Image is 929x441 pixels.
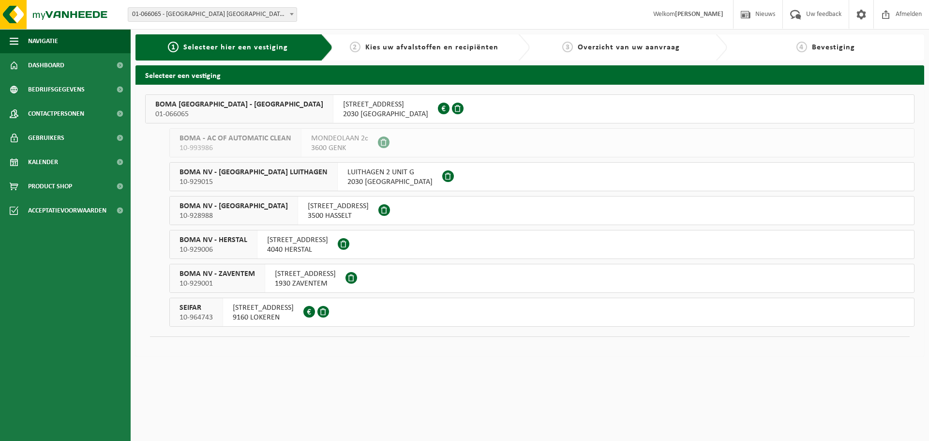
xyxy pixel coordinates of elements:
[128,8,297,21] span: 01-066065 - BOMA NV - ANTWERPEN NOORDERLAAN - ANTWERPEN
[135,65,924,84] h2: Selecteer een vestiging
[308,201,369,211] span: [STREET_ADDRESS]
[28,126,64,150] span: Gebruikers
[180,235,247,245] span: BOMA NV - HERSTAL
[311,143,368,153] span: 3600 GENK
[275,279,336,289] span: 1930 ZAVENTEM
[28,198,106,223] span: Acceptatievoorwaarden
[145,94,914,123] button: BOMA [GEOGRAPHIC_DATA] - [GEOGRAPHIC_DATA] 01-066065 [STREET_ADDRESS]2030 [GEOGRAPHIC_DATA]
[562,42,573,52] span: 3
[233,303,294,313] span: [STREET_ADDRESS]
[180,167,328,177] span: BOMA NV - [GEOGRAPHIC_DATA] LUITHAGEN
[308,211,369,221] span: 3500 HASSELT
[267,235,328,245] span: [STREET_ADDRESS]
[28,174,72,198] span: Product Shop
[233,313,294,322] span: 9160 LOKEREN
[267,245,328,255] span: 4040 HERSTAL
[28,77,85,102] span: Bedrijfsgegevens
[169,264,914,293] button: BOMA NV - ZAVENTEM 10-929001 [STREET_ADDRESS]1930 ZAVENTEM
[180,269,255,279] span: BOMA NV - ZAVENTEM
[275,269,336,279] span: [STREET_ADDRESS]
[28,29,58,53] span: Navigatie
[180,211,288,221] span: 10-928988
[28,150,58,174] span: Kalender
[675,11,723,18] strong: [PERSON_NAME]
[155,109,323,119] span: 01-066065
[180,134,291,143] span: BOMA - AC OF AUTOMATIC CLEAN
[812,44,855,51] span: Bevestiging
[183,44,288,51] span: Selecteer hier een vestiging
[28,102,84,126] span: Contactpersonen
[180,313,213,322] span: 10-964743
[180,177,328,187] span: 10-929015
[169,196,914,225] button: BOMA NV - [GEOGRAPHIC_DATA] 10-928988 [STREET_ADDRESS]3500 HASSELT
[365,44,498,51] span: Kies uw afvalstoffen en recipiënten
[311,134,368,143] span: MONDEOLAAN 2c
[347,167,433,177] span: LUITHAGEN 2 UNIT G
[180,245,247,255] span: 10-929006
[578,44,680,51] span: Overzicht van uw aanvraag
[180,303,213,313] span: SEIFAR
[168,42,179,52] span: 1
[343,100,428,109] span: [STREET_ADDRESS]
[180,143,291,153] span: 10-993986
[169,298,914,327] button: SEIFAR 10-964743 [STREET_ADDRESS]9160 LOKEREN
[180,279,255,289] span: 10-929001
[128,7,297,22] span: 01-066065 - BOMA NV - ANTWERPEN NOORDERLAAN - ANTWERPEN
[350,42,360,52] span: 2
[169,162,914,191] button: BOMA NV - [GEOGRAPHIC_DATA] LUITHAGEN 10-929015 LUITHAGEN 2 UNIT G2030 [GEOGRAPHIC_DATA]
[343,109,428,119] span: 2030 [GEOGRAPHIC_DATA]
[155,100,323,109] span: BOMA [GEOGRAPHIC_DATA] - [GEOGRAPHIC_DATA]
[347,177,433,187] span: 2030 [GEOGRAPHIC_DATA]
[180,201,288,211] span: BOMA NV - [GEOGRAPHIC_DATA]
[28,53,64,77] span: Dashboard
[169,230,914,259] button: BOMA NV - HERSTAL 10-929006 [STREET_ADDRESS]4040 HERSTAL
[796,42,807,52] span: 4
